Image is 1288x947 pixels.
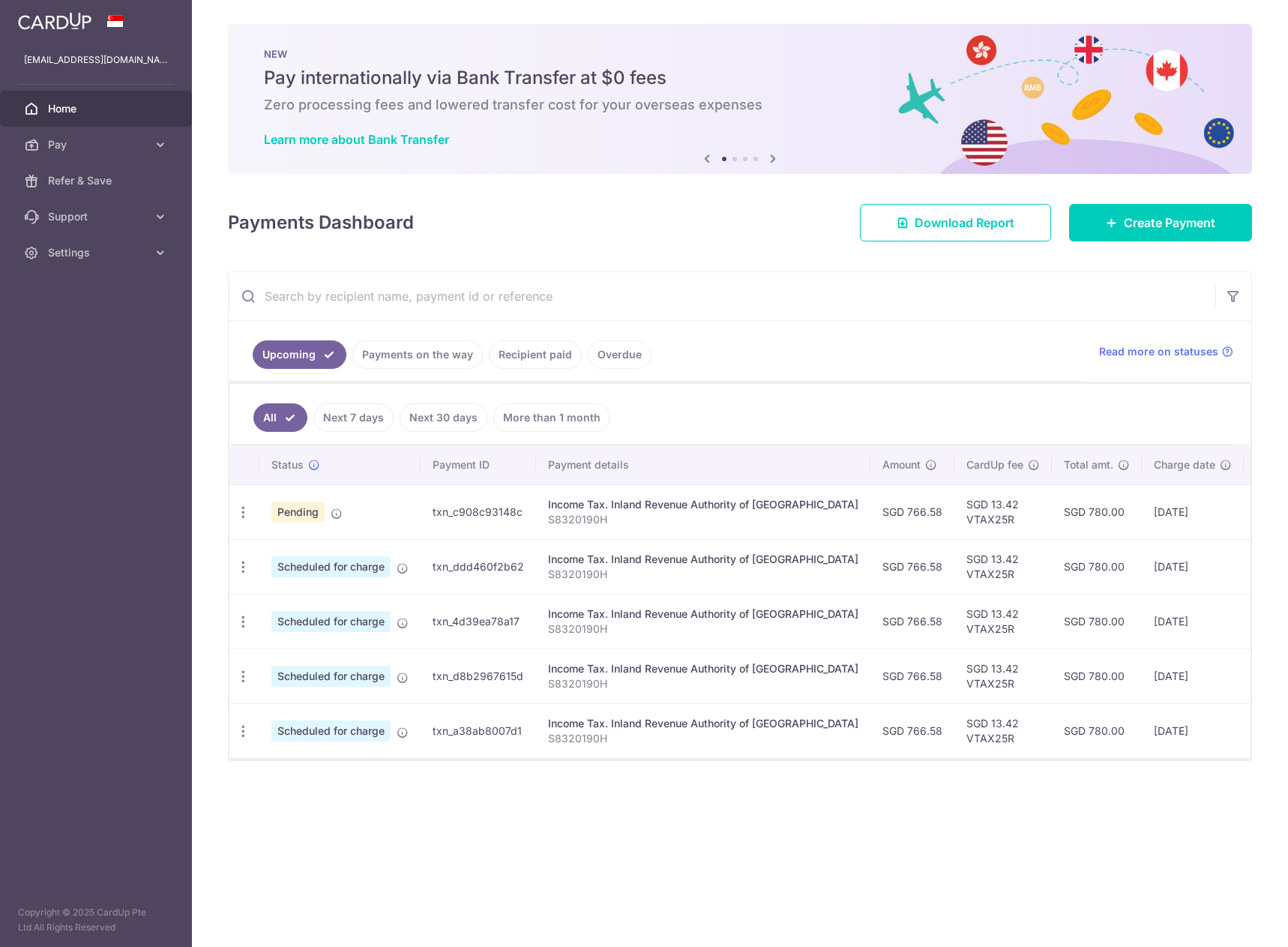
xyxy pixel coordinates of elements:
[228,24,1252,174] img: Bank transfer banner
[882,457,921,472] span: Amount
[271,502,325,523] span: Pending
[1099,344,1218,359] span: Read more on statuses
[870,539,954,594] td: SGD 766.58
[1052,703,1142,758] td: SGD 780.00
[548,567,858,582] p: S8320190H
[1064,457,1113,472] span: Total amt.
[1069,204,1252,241] a: Create Payment
[421,649,536,703] td: txn_d8b2967615d
[1052,539,1142,594] td: SGD 780.00
[1052,594,1142,649] td: SGD 780.00
[548,497,858,512] div: Income Tax. Inland Revenue Authority of [GEOGRAPHIC_DATA]
[1142,594,1244,649] td: [DATE]
[253,340,346,369] a: Upcoming
[271,457,304,472] span: Status
[271,556,391,577] span: Scheduled for charge
[264,66,1216,90] h5: Pay internationally via Bank Transfer at $0 fees
[253,403,307,432] a: All
[548,552,858,567] div: Income Tax. Inland Revenue Authority of [GEOGRAPHIC_DATA]
[954,484,1052,539] td: SGD 13.42 VTAX25R
[271,666,391,687] span: Scheduled for charge
[548,512,858,527] p: S8320190H
[1142,703,1244,758] td: [DATE]
[870,484,954,539] td: SGD 766.58
[48,173,147,188] span: Refer & Save
[1192,902,1273,940] iframe: Opens a widget where you can find more information
[1099,344,1233,359] a: Read more on statuses
[536,445,870,484] th: Payment details
[548,661,858,676] div: Income Tax. Inland Revenue Authority of [GEOGRAPHIC_DATA]
[271,611,391,632] span: Scheduled for charge
[1154,457,1215,472] span: Charge date
[966,457,1023,472] span: CardUp fee
[229,272,1215,320] input: Search by recipient name, payment id or reference
[870,649,954,703] td: SGD 766.58
[915,214,1014,232] span: Download Report
[228,209,414,236] h4: Payments Dashboard
[1052,649,1142,703] td: SGD 780.00
[870,594,954,649] td: SGD 766.58
[24,52,168,67] p: [EMAIL_ADDRESS][DOMAIN_NAME]
[18,12,91,30] img: CardUp
[1124,214,1215,232] span: Create Payment
[548,607,858,622] div: Income Tax. Inland Revenue Authority of [GEOGRAPHIC_DATA]
[421,539,536,594] td: txn_ddd460f2b62
[421,703,536,758] td: txn_a38ab8007d1
[313,403,394,432] a: Next 7 days
[421,484,536,539] td: txn_c908c93148c
[548,676,858,691] p: S8320190H
[493,403,610,432] a: More than 1 month
[264,132,449,147] a: Learn more about Bank Transfer
[48,101,147,116] span: Home
[264,48,1216,60] p: NEW
[264,96,1216,114] h6: Zero processing fees and lowered transfer cost for your overseas expenses
[954,594,1052,649] td: SGD 13.42 VTAX25R
[271,721,391,742] span: Scheduled for charge
[548,716,858,731] div: Income Tax. Inland Revenue Authority of [GEOGRAPHIC_DATA]
[1052,484,1142,539] td: SGD 780.00
[588,340,651,369] a: Overdue
[421,594,536,649] td: txn_4d39ea78a17
[48,137,147,152] span: Pay
[548,622,858,637] p: S8320190H
[1142,649,1244,703] td: [DATE]
[860,204,1051,241] a: Download Report
[870,703,954,758] td: SGD 766.58
[954,539,1052,594] td: SGD 13.42 VTAX25R
[48,245,147,260] span: Settings
[954,703,1052,758] td: SGD 13.42 VTAX25R
[352,340,483,369] a: Payments on the way
[954,649,1052,703] td: SGD 13.42 VTAX25R
[421,445,536,484] th: Payment ID
[489,340,582,369] a: Recipient paid
[400,403,487,432] a: Next 30 days
[548,731,858,746] p: S8320190H
[1142,539,1244,594] td: [DATE]
[48,209,147,224] span: Support
[1142,484,1244,539] td: [DATE]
